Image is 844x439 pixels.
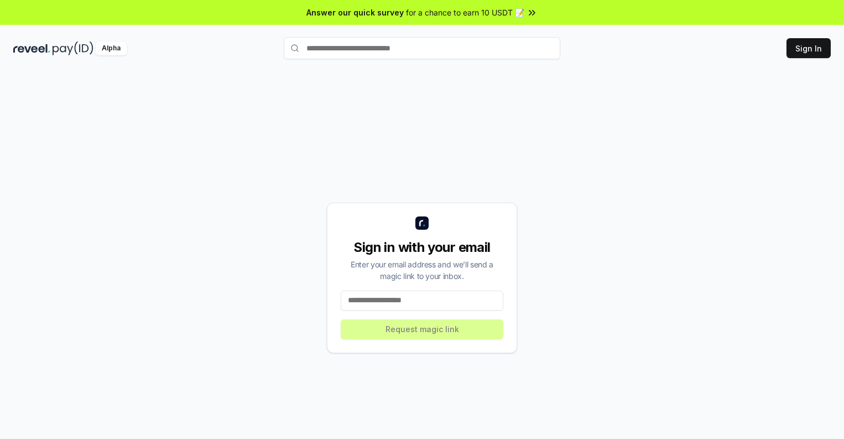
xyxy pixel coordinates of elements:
[53,42,93,55] img: pay_id
[786,38,831,58] button: Sign In
[96,42,127,55] div: Alpha
[415,216,429,230] img: logo_small
[341,259,503,282] div: Enter your email address and we’ll send a magic link to your inbox.
[306,7,404,18] span: Answer our quick survey
[13,42,50,55] img: reveel_dark
[406,7,524,18] span: for a chance to earn 10 USDT 📝
[341,239,503,256] div: Sign in with your email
